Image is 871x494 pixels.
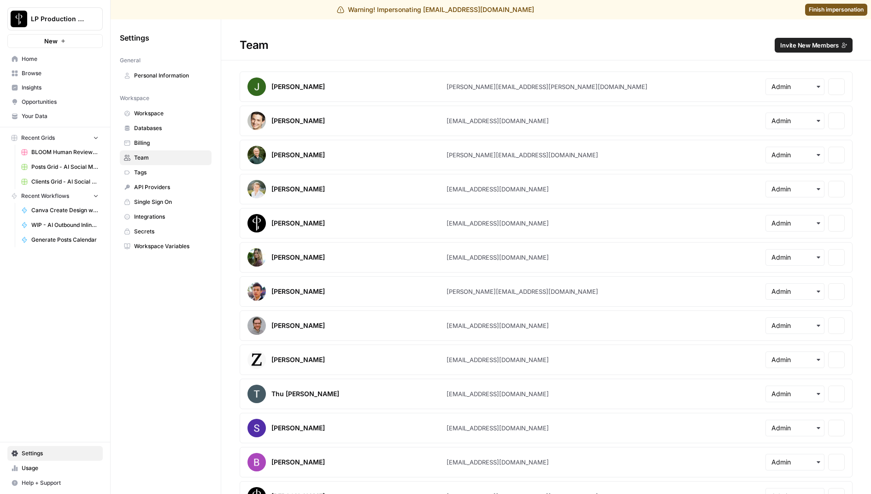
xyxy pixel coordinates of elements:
span: General [120,56,141,65]
a: Finish impersonation [805,4,867,16]
div: [PERSON_NAME] [271,219,325,228]
button: New [7,34,103,48]
span: Generate Posts Calendar [31,236,99,244]
div: [EMAIL_ADDRESS][DOMAIN_NAME] [447,458,549,467]
span: Recent Workflows [21,192,69,200]
input: Admin [771,150,818,160]
span: Insights [22,83,99,92]
div: Thu [PERSON_NAME] [271,389,339,399]
span: Recent Grids [21,134,55,142]
a: Secrets [120,224,212,239]
div: [EMAIL_ADDRESS][DOMAIN_NAME] [447,423,549,433]
a: Settings [7,446,103,461]
div: [PERSON_NAME] [271,185,325,194]
a: Opportunities [7,95,103,109]
a: Single Sign On [120,195,212,209]
input: Admin [771,219,818,228]
span: Workspace Variables [134,242,207,250]
a: Workspace [120,106,212,121]
img: avatar [247,316,266,335]
img: avatar [247,112,266,130]
span: Settings [120,32,149,43]
span: Workspace [120,94,149,102]
span: BLOOM Human Review (ver2) [31,148,99,156]
span: Browse [22,69,99,77]
div: [EMAIL_ADDRESS][DOMAIN_NAME] [447,355,549,364]
button: Help + Support [7,476,103,490]
div: [PERSON_NAME] [271,150,325,160]
a: Home [7,52,103,66]
img: avatar [247,453,266,471]
div: [PERSON_NAME] [271,253,325,262]
span: Opportunities [22,98,99,106]
img: avatar [247,385,266,403]
a: Billing [120,136,212,150]
span: Settings [22,449,99,458]
div: [PERSON_NAME][EMAIL_ADDRESS][DOMAIN_NAME] [447,150,598,160]
a: API Providers [120,180,212,195]
div: [PERSON_NAME] [271,355,325,364]
a: Canva Create Design with Image based on Single prompt PERSONALIZED [17,203,103,218]
a: Generate Posts Calendar [17,232,103,247]
input: Admin [771,389,818,399]
input: Admin [771,287,818,296]
img: avatar [247,146,266,164]
div: [PERSON_NAME] [271,116,325,125]
input: Admin [771,458,818,467]
button: Recent Workflows [7,189,103,203]
img: avatar [247,248,266,267]
div: [EMAIL_ADDRESS][DOMAIN_NAME] [447,321,549,330]
img: avatar [247,214,266,232]
a: Posts Grid - AI Social Media [17,160,103,174]
a: Databases [120,121,212,136]
span: Home [22,55,99,63]
a: Personal Information [120,68,212,83]
div: [EMAIL_ADDRESS][DOMAIN_NAME] [447,116,549,125]
img: avatar [247,419,266,437]
span: Posts Grid - AI Social Media [31,163,99,171]
a: WIP - AI Outbound Inlink Builder from 1 page [17,218,103,232]
div: [PERSON_NAME][EMAIL_ADDRESS][PERSON_NAME][DOMAIN_NAME] [447,82,647,91]
a: Clients Grid - AI Social Media [17,174,103,189]
span: Billing [134,139,207,147]
div: Team [221,38,871,53]
a: Your Data [7,109,103,124]
button: Recent Grids [7,131,103,145]
input: Admin [771,185,818,194]
span: Team [134,154,207,162]
span: New [44,36,58,46]
a: Team [120,150,212,165]
button: Workspace: LP Production Workloads [7,7,103,30]
img: avatar [247,180,266,198]
div: [PERSON_NAME] [271,82,325,91]
div: [EMAIL_ADDRESS][DOMAIN_NAME] [447,219,549,228]
span: Clients Grid - AI Social Media [31,178,99,186]
input: Admin [771,116,818,125]
span: Invite New Members [780,41,839,50]
span: Databases [134,124,207,132]
div: [PERSON_NAME] [271,321,325,330]
div: [PERSON_NAME] [271,423,325,433]
span: Your Data [22,112,99,120]
img: avatar [247,351,266,369]
a: BLOOM Human Review (ver2) [17,145,103,160]
img: LP Production Workloads Logo [11,11,27,27]
div: [PERSON_NAME][EMAIL_ADDRESS][DOMAIN_NAME] [447,287,598,296]
div: [EMAIL_ADDRESS][DOMAIN_NAME] [447,389,549,399]
span: Single Sign On [134,198,207,206]
div: [EMAIL_ADDRESS][DOMAIN_NAME] [447,253,549,262]
img: avatar [247,77,266,96]
span: Personal Information [134,71,207,80]
input: Admin [771,423,818,433]
span: WIP - AI Outbound Inlink Builder from 1 page [31,221,99,229]
a: Insights [7,80,103,95]
a: Usage [7,461,103,476]
a: Workspace Variables [120,239,212,254]
input: Admin [771,355,818,364]
span: Usage [22,464,99,472]
span: Tags [134,168,207,177]
span: Help + Support [22,479,99,487]
input: Admin [771,82,818,91]
button: Invite New Members [775,38,853,53]
span: Canva Create Design with Image based on Single prompt PERSONALIZED [31,206,99,214]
